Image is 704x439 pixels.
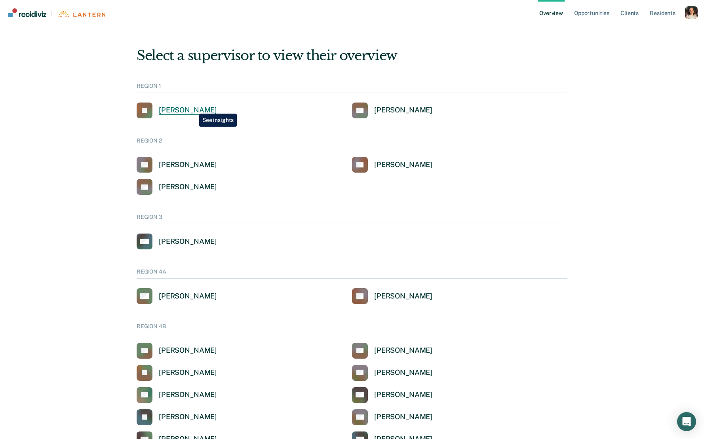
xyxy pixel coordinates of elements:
[137,288,217,304] a: [PERSON_NAME]
[137,365,217,381] a: [PERSON_NAME]
[159,292,217,301] div: [PERSON_NAME]
[137,103,217,118] a: [PERSON_NAME]
[352,288,432,304] a: [PERSON_NAME]
[352,103,432,118] a: [PERSON_NAME]
[137,323,567,333] div: REGION 4B
[374,292,432,301] div: [PERSON_NAME]
[352,343,432,359] a: [PERSON_NAME]
[137,48,567,64] div: Select a supervisor to view their overview
[159,106,217,115] div: [PERSON_NAME]
[352,409,432,425] a: [PERSON_NAME]
[159,237,217,246] div: [PERSON_NAME]
[352,365,432,381] a: [PERSON_NAME]
[685,6,698,19] button: Profile dropdown button
[137,387,217,403] a: [PERSON_NAME]
[137,137,567,148] div: REGION 2
[137,83,567,93] div: REGION 1
[159,412,217,422] div: [PERSON_NAME]
[159,368,217,377] div: [PERSON_NAME]
[159,390,217,399] div: [PERSON_NAME]
[46,10,57,17] span: |
[352,157,432,173] a: [PERSON_NAME]
[137,268,567,279] div: REGION 4A
[374,412,432,422] div: [PERSON_NAME]
[159,346,217,355] div: [PERSON_NAME]
[374,346,432,355] div: [PERSON_NAME]
[137,234,217,249] a: [PERSON_NAME]
[137,343,217,359] a: [PERSON_NAME]
[374,106,432,115] div: [PERSON_NAME]
[352,387,432,403] a: [PERSON_NAME]
[57,11,105,17] img: Lantern
[374,368,432,377] div: [PERSON_NAME]
[8,8,46,17] img: Recidiviz
[374,160,432,169] div: [PERSON_NAME]
[374,390,432,399] div: [PERSON_NAME]
[137,409,217,425] a: [PERSON_NAME]
[159,182,217,192] div: [PERSON_NAME]
[677,412,696,431] div: Open Intercom Messenger
[137,179,217,195] a: [PERSON_NAME]
[137,214,567,224] div: REGION 3
[159,160,217,169] div: [PERSON_NAME]
[137,157,217,173] a: [PERSON_NAME]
